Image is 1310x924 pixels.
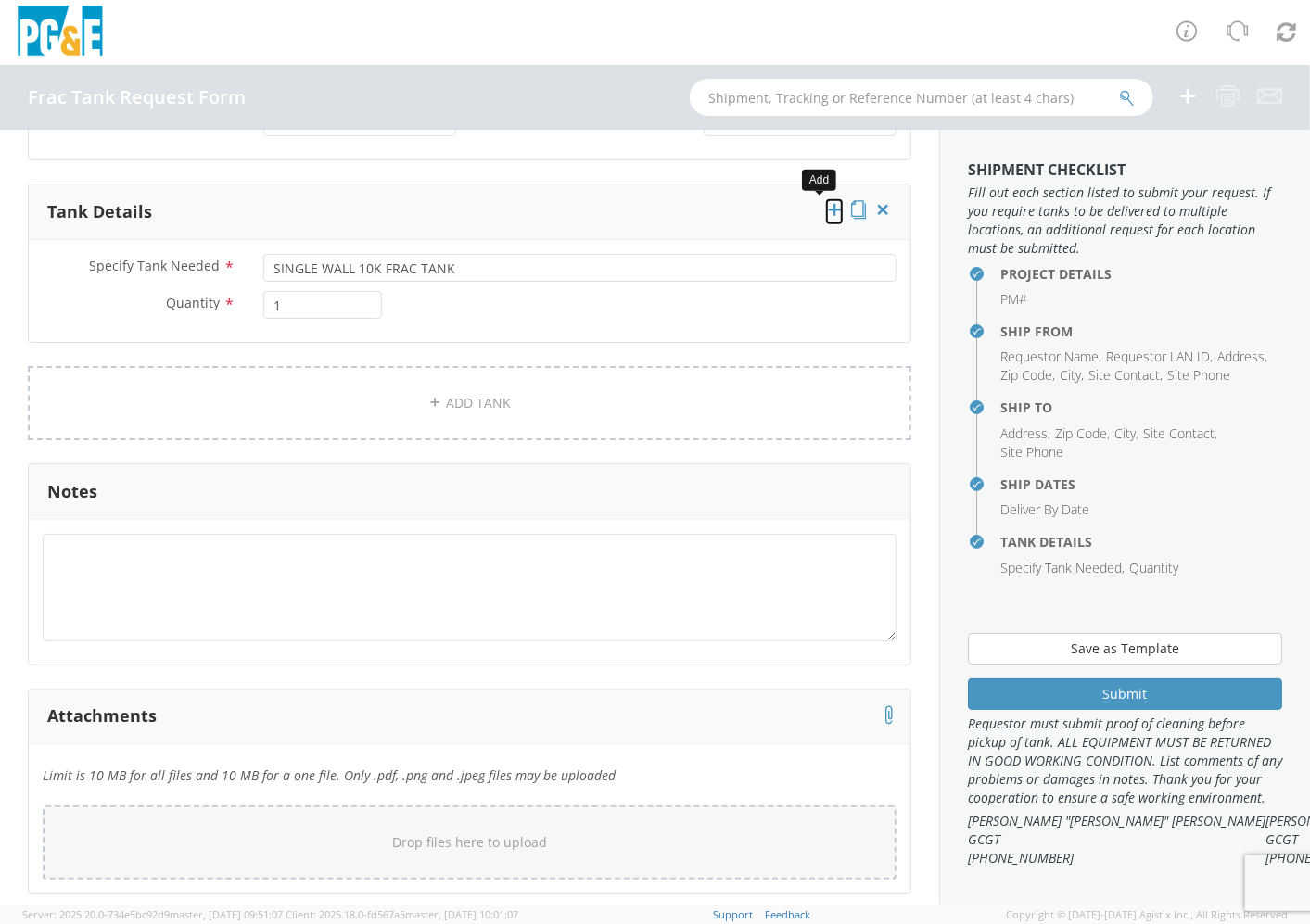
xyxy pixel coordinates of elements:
[1088,366,1163,385] li: ,
[47,707,157,726] h3: Attachments
[1088,366,1160,384] span: Site Contact
[1000,424,1050,443] li: ,
[1114,424,1138,443] li: ,
[43,768,897,796] h5: Limit is 10 MB for all files and 10 MB for a one file. Only .pdf, .png and .jpeg files may be upl...
[1000,366,1055,385] li: ,
[1055,424,1107,442] span: Zip Code
[1000,267,1282,281] h4: Project Details
[405,907,518,921] span: master, [DATE] 10:01:07
[166,294,220,311] span: Quantity
[1000,324,1282,338] h4: Ship From
[28,366,911,440] a: ADD TANK
[392,833,547,851] span: Drop files here to upload
[170,907,283,921] span: master, [DATE] 09:51:07
[1106,348,1210,365] span: Requestor LAN ID
[47,483,97,501] h3: Notes
[1000,400,1282,414] h4: Ship To
[1006,907,1288,922] span: Copyright © [DATE]-[DATE] Agistix Inc., All Rights Reserved
[1060,366,1084,385] li: ,
[968,678,1282,710] button: Submit
[1055,424,1110,443] li: ,
[286,907,518,921] span: Client: 2025.18.0-fd567a5
[1000,348,1101,366] li: ,
[968,715,1282,807] span: Requestor must submit proof of cleaning before pickup of tank. ALL EQUIPMENT MUST BE RETURNED IN ...
[1000,290,1027,308] span: PM#
[1000,500,1089,518] span: Deliver By Date
[1217,348,1267,366] li: ,
[1217,348,1265,365] span: Address
[690,79,1153,116] input: Shipment, Tracking or Reference Number (at least 4 chars)
[1143,424,1217,443] li: ,
[766,907,811,921] a: Feedback
[968,812,1265,867] span: [PERSON_NAME] "[PERSON_NAME]" [PERSON_NAME] GCGT [PHONE_NUMBER]
[1000,424,1048,442] span: Address
[1000,477,1282,491] h4: Ship Dates
[14,6,107,60] img: pge-logo-06675f144f4cfa6a6814.png
[22,907,283,921] span: Server: 2025.20.0-734e5bc92d9
[28,87,246,108] h4: Frac Tank Request Form
[968,184,1282,258] span: Fill out each section listed to submit your request. If you require tanks to be delivered to mult...
[968,633,1282,665] button: Save as Template
[1129,559,1178,576] span: Quantity
[1143,424,1215,442] span: Site Contact
[1106,348,1213,366] li: ,
[1000,559,1122,576] span: Specify Tank Needed
[1000,366,1052,384] span: Zip Code
[968,162,1282,179] h3: Shipment Checklist
[1060,366,1081,384] span: City
[1000,443,1063,461] span: Site Phone
[1167,366,1230,384] span: Site Phone
[89,257,220,274] span: Specify Tank Needed
[714,907,754,921] a: Support
[1000,559,1125,577] li: ,
[1000,348,1099,365] span: Requestor Name
[47,203,152,222] h3: Tank Details
[1000,535,1282,549] h4: Tank Details
[1114,424,1136,442] span: City
[802,170,836,191] div: Add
